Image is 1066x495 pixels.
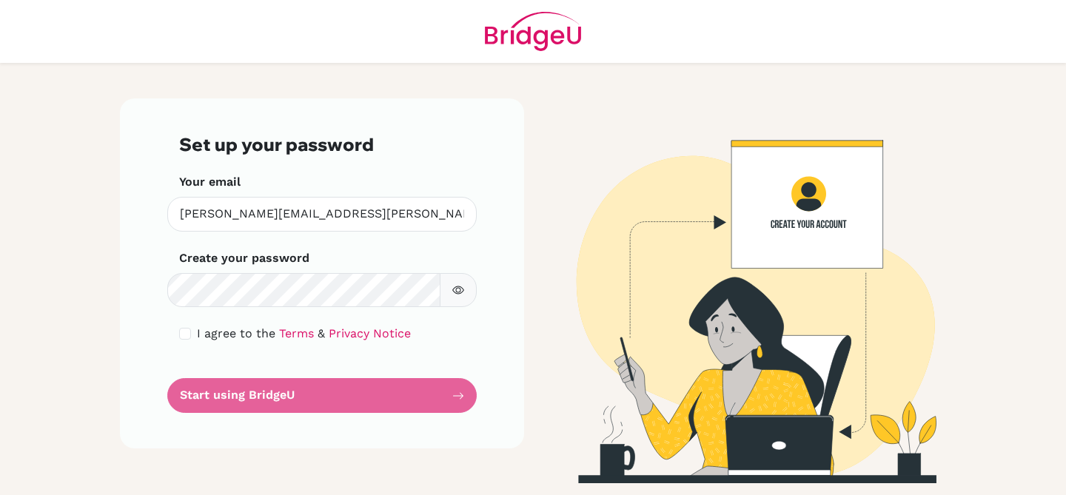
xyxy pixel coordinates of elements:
label: Your email [179,173,241,191]
input: Insert your email* [167,197,477,232]
a: Privacy Notice [329,326,411,340]
span: & [318,326,325,340]
span: I agree to the [197,326,275,340]
label: Create your password [179,249,309,267]
a: Terms [279,326,314,340]
h3: Set up your password [179,134,465,155]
